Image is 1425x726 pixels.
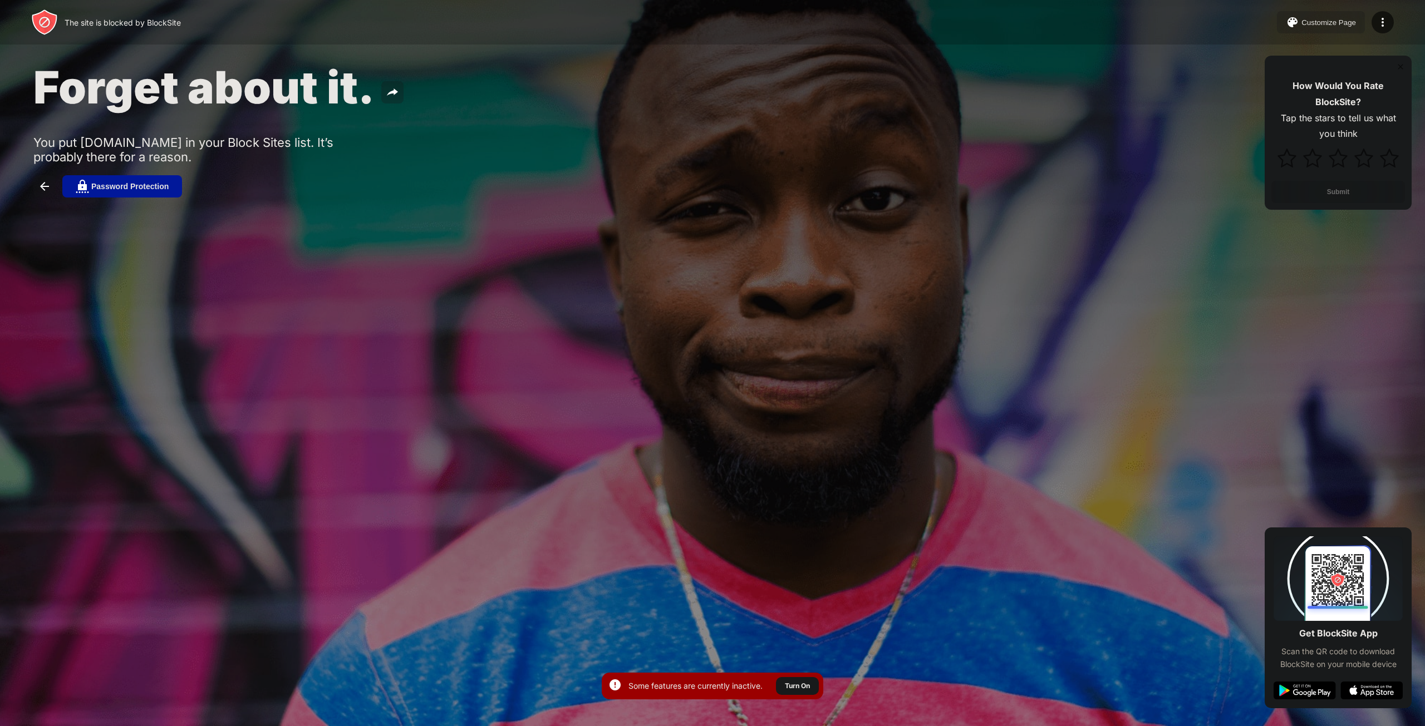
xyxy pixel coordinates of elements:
img: share.svg [386,86,399,99]
button: Password Protection [62,175,182,197]
img: menu-icon.svg [1376,16,1389,29]
img: back.svg [38,180,51,193]
div: How Would You Rate BlockSite? [1271,78,1405,110]
div: You put [DOMAIN_NAME] in your Block Sites list. It’s probably there for a reason. [33,135,377,164]
button: Submit [1271,181,1405,203]
div: Some features are currently inactive. [628,680,763,692]
img: header-logo.svg [31,9,58,36]
div: Scan the QR code to download BlockSite on your mobile device [1274,645,1403,670]
div: Tap the stars to tell us what you think [1271,110,1405,142]
img: google-play.svg [1274,681,1336,699]
img: star.svg [1303,149,1322,167]
button: Customize Page [1277,11,1365,33]
div: Password Protection [91,182,169,191]
img: star.svg [1329,149,1348,167]
div: Customize Page [1301,18,1356,27]
img: app-store.svg [1340,681,1403,699]
img: star.svg [1277,149,1296,167]
div: Get BlockSite App [1299,625,1378,641]
img: error-circle-white.svg [608,678,622,692]
img: star.svg [1354,149,1373,167]
img: rate-us-close.svg [1396,62,1405,71]
span: Forget about it. [33,60,375,114]
img: star.svg [1380,149,1399,167]
img: qrcode.svg [1274,536,1403,621]
div: The site is blocked by BlockSite [65,18,181,27]
img: pallet.svg [1286,16,1299,29]
div: Turn On [785,680,810,692]
img: password.svg [76,180,89,193]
